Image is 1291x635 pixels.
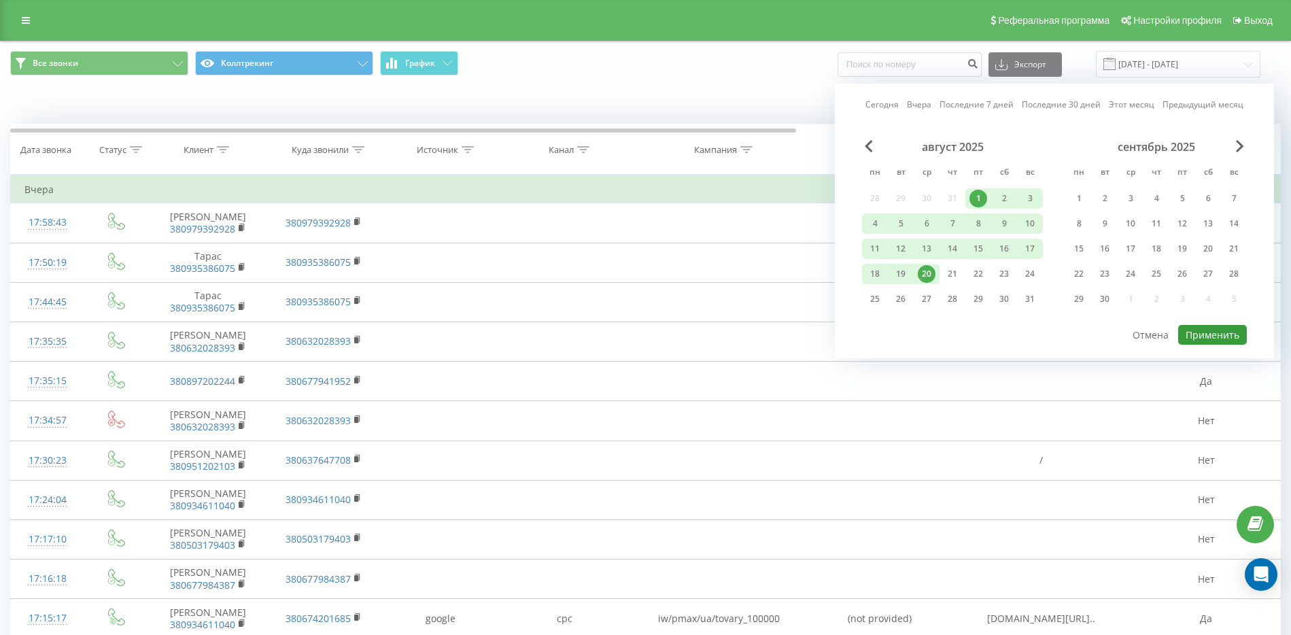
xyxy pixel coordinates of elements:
div: 17:16:18 [24,566,71,592]
div: пт 12 сент. 2025 г. [1169,213,1195,234]
div: 28 [944,290,961,308]
div: 30 [1096,290,1114,308]
div: ср 17 сент. 2025 г. [1118,239,1143,259]
div: чт 14 авг. 2025 г. [940,239,965,259]
a: 380632028393 [170,341,235,354]
div: чт 18 сент. 2025 г. [1143,239,1169,259]
div: сб 2 авг. 2025 г. [991,188,1017,209]
abbr: воскресенье [1224,163,1244,184]
abbr: четверг [942,163,963,184]
div: пн 29 сент. 2025 г. [1066,289,1092,309]
div: 23 [1096,265,1114,283]
a: Вчера [907,98,931,111]
div: 17:30:23 [24,447,71,474]
td: Нет [1133,480,1280,519]
div: 17:34:57 [24,407,71,434]
span: Next Month [1236,140,1244,152]
td: [PERSON_NAME] [148,560,268,599]
td: Нет [1133,519,1280,559]
a: 380897202244 [170,375,235,388]
a: Предыдущий месяц [1163,98,1243,111]
div: чт 11 сент. 2025 г. [1143,213,1169,234]
td: [PERSON_NAME] [148,322,268,361]
div: вс 3 авг. 2025 г. [1017,188,1043,209]
div: ср 6 авг. 2025 г. [914,213,940,234]
div: вт 9 сент. 2025 г. [1092,213,1118,234]
div: 27 [918,290,935,308]
div: вс 21 сент. 2025 г. [1221,239,1247,259]
div: 17:35:35 [24,328,71,355]
a: 380934611040 [286,493,351,506]
span: Настройки профиля [1133,15,1222,26]
div: 29 [1070,290,1088,308]
div: 20 [918,265,935,283]
input: Поиск по номеру [838,52,982,77]
div: 5 [892,215,910,233]
a: Этот месяц [1109,98,1154,111]
div: ср 13 авг. 2025 г. [914,239,940,259]
div: Источник [417,144,458,156]
span: Выход [1244,15,1273,26]
div: пн 4 авг. 2025 г. [862,213,888,234]
div: 26 [892,290,910,308]
div: 22 [1070,265,1088,283]
div: сб 13 сент. 2025 г. [1195,213,1221,234]
abbr: вторник [1095,163,1115,184]
div: пт 5 сент. 2025 г. [1169,188,1195,209]
a: 380934611040 [170,499,235,512]
td: [PERSON_NAME] [148,519,268,559]
div: чт 25 сент. 2025 г. [1143,264,1169,284]
div: 15 [1070,240,1088,258]
td: Нет [1133,401,1280,441]
div: 15 [969,240,987,258]
div: вт 16 сент. 2025 г. [1092,239,1118,259]
div: 7 [1225,190,1243,207]
div: пн 1 сент. 2025 г. [1066,188,1092,209]
div: 22 [969,265,987,283]
div: пт 8 авг. 2025 г. [965,213,991,234]
div: 17:44:45 [24,289,71,315]
div: пн 11 авг. 2025 г. [862,239,888,259]
a: 380674201685 [286,612,351,625]
div: 14 [944,240,961,258]
td: Тарас [148,243,268,282]
div: чт 7 авг. 2025 г. [940,213,965,234]
div: сб 23 авг. 2025 г. [991,264,1017,284]
td: Нет [1133,560,1280,599]
button: Все звонки [10,51,188,75]
div: 2 [995,190,1013,207]
div: 4 [866,215,884,233]
div: пн 18 авг. 2025 г. [862,264,888,284]
a: 380935386075 [286,295,351,308]
div: 17:24:04 [24,487,71,513]
div: вс 28 сент. 2025 г. [1221,264,1247,284]
div: пн 25 авг. 2025 г. [862,289,888,309]
div: 25 [1148,265,1165,283]
div: 17 [1122,240,1139,258]
a: 380935386075 [170,301,235,314]
div: 7 [944,215,961,233]
abbr: пятница [968,163,988,184]
div: вт 12 авг. 2025 г. [888,239,914,259]
div: 17:50:19 [24,250,71,276]
td: Тарас [148,282,268,322]
div: 26 [1173,265,1191,283]
a: Сегодня [865,98,899,111]
span: Все звонки [33,58,78,69]
div: Клиент [184,144,213,156]
td: Нет [1133,441,1280,480]
abbr: суббота [994,163,1014,184]
div: 25 [866,290,884,308]
a: 380632028393 [170,420,235,433]
abbr: суббота [1198,163,1218,184]
div: пт 1 авг. 2025 г. [965,188,991,209]
div: 12 [892,240,910,258]
div: вт 26 авг. 2025 г. [888,289,914,309]
a: 380979392928 [170,222,235,235]
abbr: четверг [1146,163,1167,184]
div: вс 14 сент. 2025 г. [1221,213,1247,234]
div: 21 [944,265,961,283]
div: 16 [995,240,1013,258]
div: 24 [1021,265,1039,283]
span: Реферальная программа [998,15,1109,26]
